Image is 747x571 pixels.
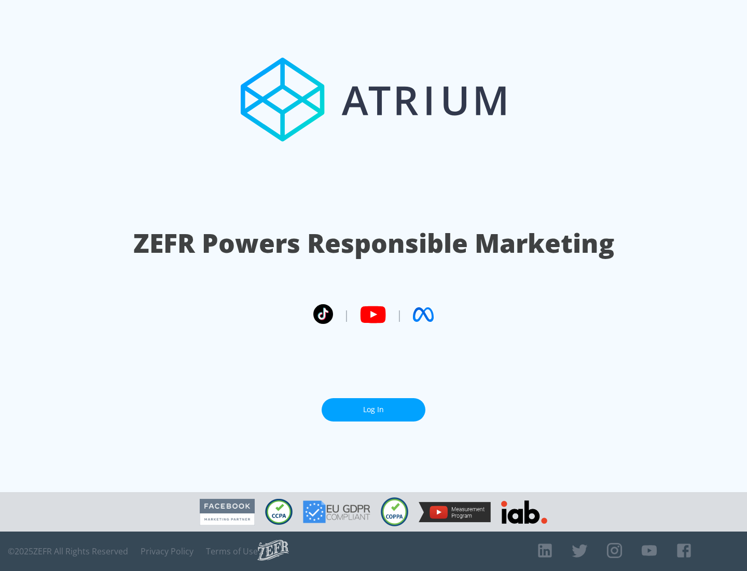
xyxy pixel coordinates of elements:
img: YouTube Measurement Program [419,502,491,522]
a: Terms of Use [206,546,258,556]
img: Facebook Marketing Partner [200,499,255,525]
h1: ZEFR Powers Responsible Marketing [133,225,614,261]
img: COPPA Compliant [381,497,408,526]
img: GDPR Compliant [303,500,370,523]
span: | [396,307,403,322]
img: CCPA Compliant [265,499,293,525]
a: Log In [322,398,425,422]
a: Privacy Policy [141,546,193,556]
img: IAB [501,500,547,524]
span: © 2025 ZEFR All Rights Reserved [8,546,128,556]
span: | [343,307,350,322]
